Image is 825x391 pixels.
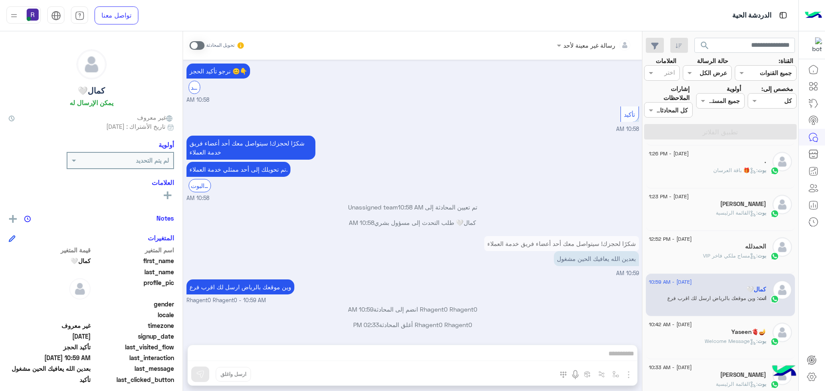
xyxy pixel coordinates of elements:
span: Rhagent0 Rhagent0 - 10:59 AM [186,297,266,305]
div: الرجوع الى البوت [189,179,211,192]
span: [DATE] - 10:42 AM [649,321,692,328]
span: بوت [758,338,766,344]
img: WhatsApp [770,252,779,261]
span: timezone [92,321,174,330]
img: WhatsApp [770,167,779,175]
img: WhatsApp [770,337,779,346]
h6: المتغيرات [148,234,174,242]
span: 10:59 AM [616,270,639,276]
h6: يمكن الإرسال له [70,99,113,106]
button: ارسل واغلق [216,367,251,382]
img: WhatsApp [770,209,779,218]
span: locale [92,310,174,319]
span: كمال🤍 [9,256,91,265]
span: 10:58 AM [186,194,209,203]
span: 2025-09-14T07:54:31.471Z [9,332,91,341]
img: Logo [805,6,822,24]
h6: أولوية [159,141,174,149]
span: null [9,310,91,319]
span: [DATE] - 10:59 AM [649,278,692,286]
p: 14/9/2025, 10:58 AM [186,64,250,79]
span: last_visited_flow [92,343,174,352]
p: Rhagent0 Rhagent0 أغلق المحادثة [186,320,639,329]
img: notes [24,215,31,222]
p: كمال🤍 طلب التحدث إلى مسؤول بشري [186,218,639,227]
a: tab [71,6,88,24]
span: غير معروف [9,321,91,330]
img: hulul-logo.png [769,357,799,387]
span: gender [92,300,174,309]
label: أولوية [727,84,741,93]
span: signup_date [92,332,174,341]
span: بعدين الله يعافيك الحين مشغول [9,364,91,373]
span: search [700,40,710,51]
span: تأكيد [624,111,635,118]
p: 14/9/2025, 10:59 AM [554,251,639,266]
img: profile [9,10,19,21]
label: العلامات [656,56,676,65]
span: انت [758,295,766,301]
img: 322853014244696 [807,37,822,53]
span: [DATE] - 1:23 PM [649,193,689,200]
label: حالة الرسالة [697,56,728,65]
img: tab [778,10,788,21]
span: بوت [758,209,766,216]
span: تاريخ الأشتراك : [DATE] [106,122,165,131]
img: WhatsApp [770,380,779,389]
span: اسم المتغير [92,246,174,255]
span: بوت [758,167,766,173]
button: تطبيق الفلاتر [644,124,797,139]
span: بوت [758,252,766,259]
h5: Yaseen🫀🪔 [731,328,766,336]
p: 14/9/2025, 10:58 AM [186,162,290,177]
img: userImage [27,9,39,21]
img: defaultAdmin.png [773,323,792,342]
span: first_name [92,256,174,265]
span: null [9,300,91,309]
img: defaultAdmin.png [77,50,106,79]
span: : Welcome Message [705,338,758,344]
h5: الحمدلله [745,243,766,250]
img: WhatsApp [770,295,779,303]
span: 10:58 AM [398,203,423,211]
span: last_interaction [92,353,174,362]
h5: Abdur Rohim [720,200,766,208]
span: 10:58 AM [186,96,209,104]
div: اختر [664,68,676,79]
label: مخصص إلى: [761,84,793,93]
button: search [694,38,715,56]
span: 02:33 PM [353,321,379,328]
img: add [9,215,17,223]
label: القناة: [779,56,793,65]
span: 10:59 AM [348,306,373,313]
p: Rhagent0 Rhagent0 انضم إلى المحادثة [186,305,639,314]
h6: العلامات [9,179,174,186]
span: [DATE] - 1:26 PM [649,150,689,158]
img: defaultAdmin.png [773,195,792,214]
span: [DATE] - 10:33 AM [649,364,692,371]
span: : مساج ملكي فاخر VIP [703,252,758,259]
img: defaultAdmin.png [773,280,792,300]
span: غير معروف [137,113,174,122]
span: [DATE] - 12:52 PM [649,235,692,243]
h5: . [764,158,766,165]
span: : 🎁 باقة العرسان [713,167,758,173]
span: last_clicked_button [92,375,174,384]
small: تحويل المحادثة [206,42,235,49]
h5: كمال🤍 [746,286,766,293]
span: : القائمة الرئيسية [716,381,758,387]
img: defaultAdmin.png [69,278,91,300]
h5: كمال🤍 [78,86,105,96]
a: تواصل معنا [95,6,138,24]
span: 10:58 AM [616,126,639,132]
p: تم تعيين المحادثة إلى Unassigned team [186,203,639,212]
p: 14/9/2025, 10:59 AM [186,279,294,294]
span: تأكيد الحجز [9,343,91,352]
p: 14/9/2025, 10:59 AM [484,236,639,251]
label: إشارات الملاحظات [644,84,690,103]
img: defaultAdmin.png [773,237,792,257]
div: تأكيد [189,81,200,94]
span: : القائمة الرئيسية [716,209,758,216]
img: tab [51,11,61,21]
span: وين موقعك بالرياض ارسل لك اقرب فرع [667,295,758,301]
